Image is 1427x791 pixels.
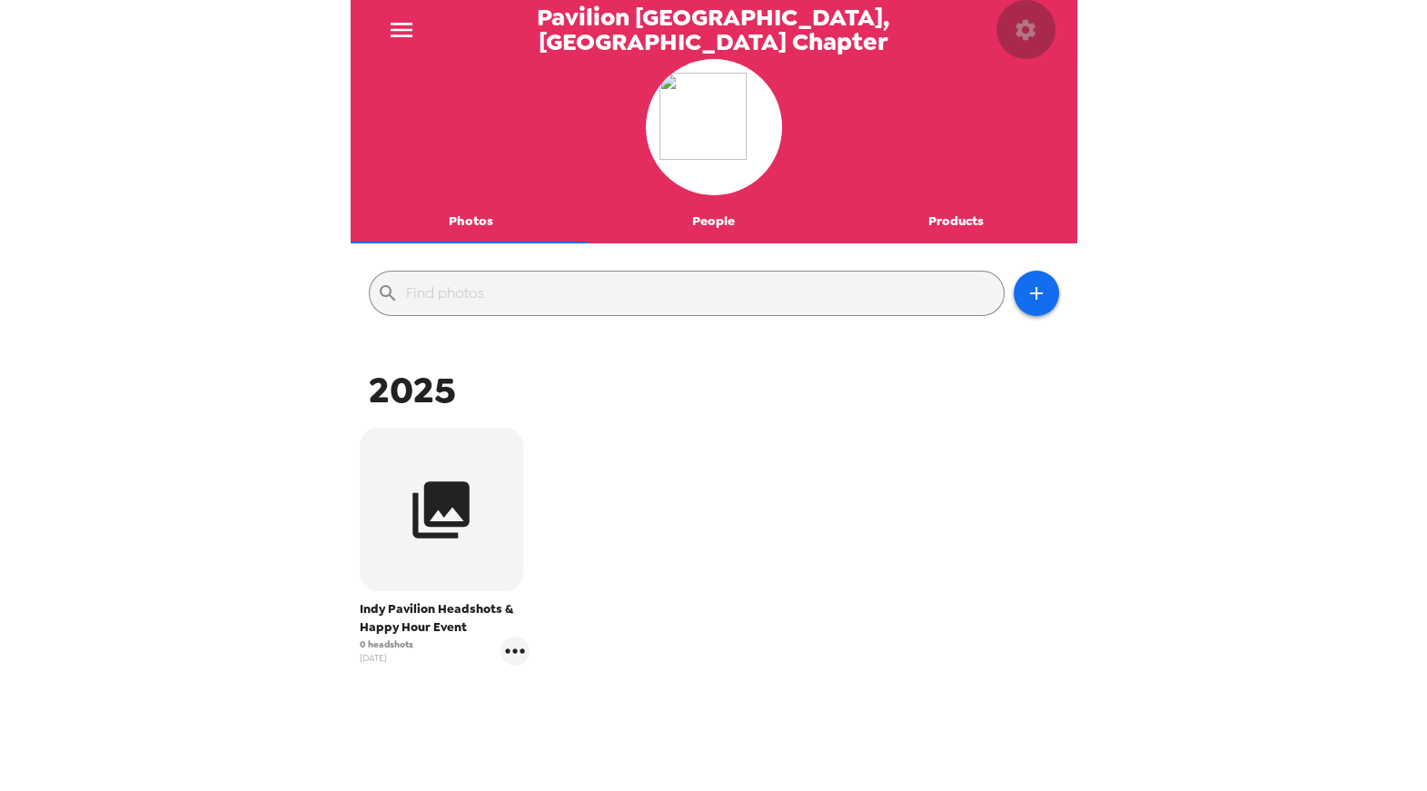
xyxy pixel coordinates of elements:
span: Indy Pavilion Headshots & Happy Hour Event [360,600,530,637]
span: [DATE] [360,651,413,665]
span: 2025 [369,366,456,414]
button: gallery menu [500,637,530,666]
button: Photos [351,200,593,243]
button: People [592,200,835,243]
button: Products [835,200,1077,243]
span: Pavilion [GEOGRAPHIC_DATA], [GEOGRAPHIC_DATA] Chapter [431,5,996,54]
span: 0 headshots [360,638,413,651]
input: Find photos [406,279,996,308]
img: org logo [659,73,768,182]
